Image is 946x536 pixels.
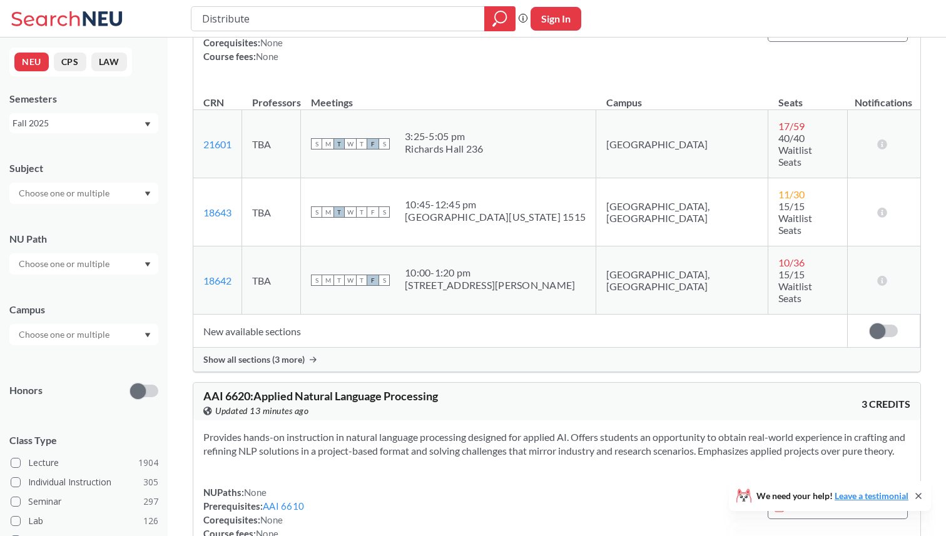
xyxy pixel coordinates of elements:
[203,96,224,109] div: CRN
[138,456,158,470] span: 1904
[311,206,322,218] span: S
[333,138,345,149] span: T
[311,138,322,149] span: S
[203,430,910,458] section: Provides hands-on instruction in natural language processing designed for applied AI. Offers stud...
[847,83,920,110] th: Notifications
[862,397,910,411] span: 3 CREDITS
[203,206,231,218] a: 18643
[345,275,356,286] span: W
[11,513,158,529] label: Lab
[492,10,507,28] svg: magnifying glass
[145,191,151,196] svg: Dropdown arrow
[256,51,278,62] span: None
[596,110,768,178] td: [GEOGRAPHIC_DATA]
[13,186,118,201] input: Choose one or multiple
[333,206,345,218] span: T
[203,138,231,150] a: 21601
[778,256,805,268] span: 10 / 36
[263,500,304,512] a: AAI 6610
[9,183,158,204] div: Dropdown arrow
[242,246,301,315] td: TBA
[9,383,43,398] p: Honors
[9,303,158,316] div: Campus
[143,495,158,508] span: 297
[244,487,267,498] span: None
[14,53,49,71] button: NEU
[778,268,812,304] span: 15/15 Waitlist Seats
[301,83,596,110] th: Meetings
[11,493,158,510] label: Seminar
[9,253,158,275] div: Dropdown arrow
[242,83,301,110] th: Professors
[203,354,305,365] span: Show all sections (3 more)
[356,275,367,286] span: T
[9,113,158,133] div: Fall 2025Dropdown arrow
[405,266,575,279] div: 10:00 - 1:20 pm
[531,7,581,31] button: Sign In
[203,389,438,403] span: AAI 6620 : Applied Natural Language Processing
[367,275,379,286] span: F
[778,120,805,132] span: 17 / 59
[484,6,516,31] div: magnifying glass
[9,324,158,345] div: Dropdown arrow
[242,110,301,178] td: TBA
[322,138,333,149] span: M
[379,275,390,286] span: S
[333,275,345,286] span: T
[9,161,158,175] div: Subject
[201,8,476,29] input: Class, professor, course number, "phrase"
[345,206,356,218] span: W
[596,83,768,110] th: Campus
[11,455,158,471] label: Lecture
[768,83,848,110] th: Seats
[9,232,158,246] div: NU Path
[345,138,356,149] span: W
[322,206,333,218] span: M
[322,275,333,286] span: M
[367,206,379,218] span: F
[145,333,151,338] svg: Dropdown arrow
[405,211,586,223] div: [GEOGRAPHIC_DATA][US_STATE] 1515
[260,514,283,525] span: None
[356,138,367,149] span: T
[405,143,483,155] div: Richards Hall 236
[311,275,322,286] span: S
[193,315,847,348] td: New available sections
[260,37,283,48] span: None
[13,327,118,342] input: Choose one or multiple
[193,348,920,372] div: Show all sections (3 more)
[143,514,158,528] span: 126
[9,433,158,447] span: Class Type
[756,492,908,500] span: We need your help!
[145,122,151,127] svg: Dropdown arrow
[203,275,231,286] a: 18642
[778,132,812,168] span: 40/40 Waitlist Seats
[405,279,575,291] div: [STREET_ADDRESS][PERSON_NAME]
[405,198,586,211] div: 10:45 - 12:45 pm
[11,474,158,490] label: Individual Instruction
[145,262,151,267] svg: Dropdown arrow
[356,206,367,218] span: T
[242,178,301,246] td: TBA
[13,256,118,271] input: Choose one or multiple
[13,116,143,130] div: Fall 2025
[143,475,158,489] span: 305
[367,138,379,149] span: F
[379,138,390,149] span: S
[596,246,768,315] td: [GEOGRAPHIC_DATA], [GEOGRAPHIC_DATA]
[778,200,812,236] span: 15/15 Waitlist Seats
[215,404,308,418] span: Updated 13 minutes ago
[405,130,483,143] div: 3:25 - 5:05 pm
[835,490,908,501] a: Leave a testimonial
[9,92,158,106] div: Semesters
[379,206,390,218] span: S
[778,188,805,200] span: 11 / 30
[596,178,768,246] td: [GEOGRAPHIC_DATA], [GEOGRAPHIC_DATA]
[54,53,86,71] button: CPS
[91,53,127,71] button: LAW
